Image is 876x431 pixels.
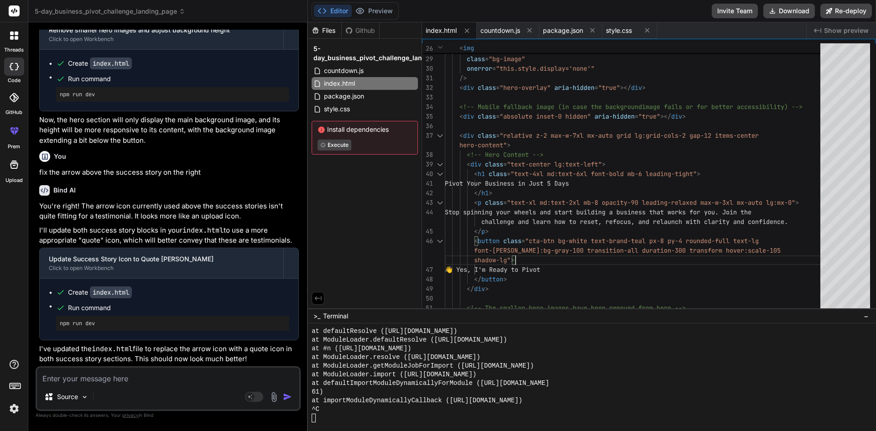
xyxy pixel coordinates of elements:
span: button [481,275,503,283]
span: at defaultResolve ([URL][DOMAIN_NAME]) [312,327,457,336]
p: Always double-check its answers. Your in Bind [36,411,301,420]
button: Preview [352,5,396,17]
span: "true" [598,83,620,92]
span: 5-day_business_pivot_challenge_landing_page [313,44,455,62]
button: Editor [314,5,352,17]
span: div [671,112,682,120]
span: "hero-overlay" [500,83,551,92]
span: div [463,83,474,92]
code: index.html [90,57,132,69]
span: = [503,198,507,207]
span: shadow-lg" [474,256,511,264]
span: div [631,83,642,92]
img: Pick Models [81,393,89,401]
span: img [463,44,474,52]
span: Install dependencies [318,125,412,134]
label: Upload [5,177,23,184]
div: Click to open Workbench [49,265,274,272]
button: Update Success Story Icon to Quote [PERSON_NAME]Click to open Workbench [40,248,283,278]
p: fix the arrow above the success story on the right [39,167,299,178]
span: = [492,64,496,73]
code: index.html [182,226,224,235]
span: > [602,160,605,168]
div: Create [68,59,132,68]
button: − [862,309,871,323]
div: 40 [422,169,433,179]
span: < [474,237,478,245]
span: < [459,131,463,140]
span: class [485,198,503,207]
span: /> [459,74,467,82]
img: icon [283,392,292,401]
span: countdown.js [480,26,520,35]
span: > [697,170,700,178]
span: = [503,160,507,168]
span: challenge and learn how to reset, refocus, and rel [481,218,664,226]
div: Create [68,288,132,297]
span: "true" [638,112,660,120]
span: </ [474,189,481,197]
span: at ModuleLoader.import ([URL][DOMAIN_NAME]) [312,370,476,379]
span: at importModuleDynamicallyCallback ([URL][DOMAIN_NAME]) [312,396,522,405]
span: at ModuleLoader.getModuleJobForImport ([URL][DOMAIN_NAME]) [312,362,534,370]
div: 29 [422,54,433,64]
span: index.html [426,26,457,35]
div: 43 [422,198,433,208]
div: Click to collapse the range. [434,160,446,169]
div: 48 [422,275,433,284]
span: < [459,83,463,92]
span: ^C [312,405,319,414]
span: div [463,131,474,140]
h6: Bind AI [53,186,76,195]
span: > [489,189,492,197]
span: p [478,198,481,207]
span: "text-xl md:text-2xl mb-8 opacity-90 leading-relax [507,198,689,207]
div: Click to collapse the range. [434,131,446,140]
span: Pivot Your Business in Just 5 Days [445,179,569,187]
div: 39 [422,160,433,169]
span: Stop spinning your wheels and start buil [445,208,591,216]
button: Re-deploy [820,4,872,18]
div: 32 [422,83,433,93]
span: index.html [323,78,356,89]
p: I've updated the file to replace the arrow icon with a quote icon in both success story sections.... [39,344,299,364]
span: package.json [543,26,583,35]
span: class [467,55,485,63]
p: Now, the hero section will only display the main background image, and its height will be more re... [39,115,299,146]
div: Remove smaller hero images and adjust background height [49,26,274,35]
span: "text-center lg:text-left" [507,160,602,168]
span: "bg-image" [489,55,525,63]
p: I'll update both success story blocks in your to use a more appropriate "quote" icon, which will ... [39,225,299,246]
div: 50 [422,294,433,303]
span: h1 [481,189,489,197]
span: > [485,285,489,293]
label: prem [8,143,20,151]
span: < [474,198,478,207]
span: = [485,55,489,63]
span: >_ [313,312,320,321]
span: = [521,237,525,245]
span: = [496,83,500,92]
span: hero-content" [459,141,507,149]
button: Download [763,4,815,18]
div: Click to open Workbench [49,36,274,43]
span: image fails or for better accessibility) --> [642,103,803,111]
span: > [795,198,799,207]
span: aria-hidden [594,112,635,120]
span: ation-300 transform hover:scale-105 [653,246,781,254]
code: index.html [90,286,132,298]
div: 42 [422,188,433,198]
div: 35 [422,112,433,121]
span: 2 gap-12 items-center [682,131,759,140]
span: "relative z-2 max-w-7xl mx-auto grid lg:grid-cols- [500,131,682,140]
span: at defaultImportModuleDynamicallyForModule ([URL][DOMAIN_NAME] [312,379,549,388]
p: Source [57,392,78,401]
span: > [503,275,507,283]
span: = [594,83,598,92]
div: 31 [422,73,433,83]
span: "text-4xl md:text-6xl font-bold mb-6 leading-tight [511,170,693,178]
div: 47 [422,265,433,275]
span: < [459,112,463,120]
label: code [8,77,21,84]
span: Terminal [323,312,348,321]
